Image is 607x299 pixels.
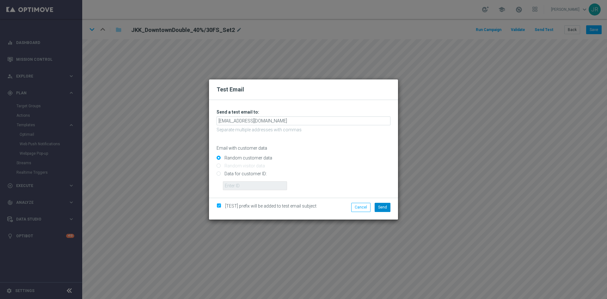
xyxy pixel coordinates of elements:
h3: Send a test email to: [217,109,390,115]
label: Random customer data [223,155,272,161]
p: Separate multiple addresses with commas [217,127,390,133]
button: Cancel [351,203,371,212]
p: Email with customer data [217,145,390,151]
h2: Test Email [217,86,390,93]
span: Send [378,205,387,209]
input: Enter ID [223,181,287,190]
button: Send [375,203,390,212]
span: [TEST] prefix will be added to test email subject [225,203,316,209]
